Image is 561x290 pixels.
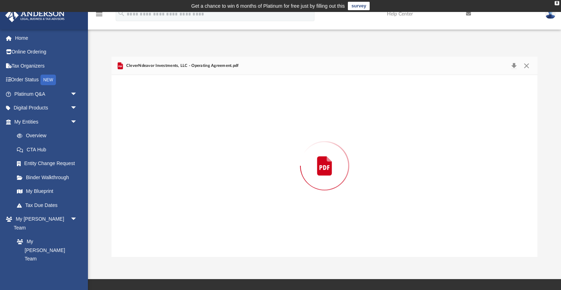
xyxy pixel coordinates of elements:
button: Close [520,61,533,71]
a: Home [5,31,88,45]
a: Tax Due Dates [10,198,88,212]
a: Entity Change Request [10,157,88,171]
div: NEW [40,75,56,85]
span: arrow_drop_down [70,212,84,227]
a: Tax Organizers [5,59,88,73]
a: Platinum Q&Aarrow_drop_down [5,87,88,101]
div: Preview [111,57,537,257]
i: menu [95,10,103,18]
img: User Pic [545,9,556,19]
span: arrow_drop_down [70,87,84,101]
a: Overview [10,129,88,143]
div: Get a chance to win 6 months of Platinum for free just by filling out this [191,2,345,10]
img: Anderson Advisors Platinum Portal [3,8,67,22]
a: My Entitiesarrow_drop_down [5,115,88,129]
span: arrow_drop_down [70,101,84,115]
a: [PERSON_NAME] System [10,266,84,288]
a: Order StatusNEW [5,73,88,87]
div: close [555,1,559,5]
a: My [PERSON_NAME] Teamarrow_drop_down [5,212,84,235]
span: arrow_drop_down [70,115,84,129]
a: survey [348,2,370,10]
a: Digital Productsarrow_drop_down [5,101,88,115]
a: Online Ordering [5,45,88,59]
a: CTA Hub [10,143,88,157]
span: CleverNdeavor Investments, LLC - Operating Agreement.pdf [125,63,238,69]
a: My [PERSON_NAME] Team [10,235,81,266]
a: menu [95,13,103,18]
a: Binder Walkthrough [10,170,88,184]
button: Download [508,61,520,71]
i: search [117,10,125,17]
a: My Blueprint [10,184,84,198]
